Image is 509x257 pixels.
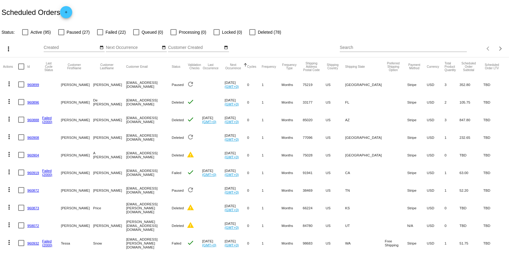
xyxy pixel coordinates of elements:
[407,111,427,128] mat-cell: Stripe
[225,208,239,212] a: (GMT+0)
[106,45,160,50] input: Next Occurrence
[445,217,460,234] mat-cell: 0
[225,63,242,70] button: Change sorting for NextOccurrenceUtc
[225,102,239,106] a: (GMT+0)
[483,111,506,128] mat-cell: TBD
[460,93,483,111] mat-cell: 105.75
[427,146,445,164] mat-cell: USD
[303,199,326,217] mat-cell: 66224
[61,76,93,93] mat-cell: [PERSON_NAME]
[93,93,126,111] mat-cell: De [PERSON_NAME]
[407,128,427,146] mat-cell: Stripe
[281,164,303,181] mat-cell: Months
[61,217,93,234] mat-cell: [PERSON_NAME]
[61,146,93,164] mat-cell: [PERSON_NAME]
[326,146,345,164] mat-cell: US
[93,181,126,199] mat-cell: [PERSON_NAME]
[27,188,39,192] a: 960872
[126,146,172,164] mat-cell: [EMAIL_ADDRESS][DOMAIN_NAME]
[427,65,439,68] button: Change sorting for CurrencyIso
[345,76,385,93] mat-cell: [GEOGRAPHIC_DATA]
[483,181,506,199] mat-cell: TBD
[2,30,15,35] span: Status:
[326,199,345,217] mat-cell: US
[407,234,427,252] mat-cell: Stripe
[345,234,385,252] mat-cell: WA
[172,206,184,210] span: Deleted
[179,29,206,36] span: Processing (0)
[225,128,247,146] mat-cell: [DATE]
[187,57,202,76] mat-header-cell: Validation Checks
[407,93,427,111] mat-cell: Stripe
[126,76,172,93] mat-cell: [EMAIL_ADDRESS][DOMAIN_NAME]
[187,133,194,141] mat-icon: refresh
[247,76,262,93] mat-cell: 0
[93,111,126,128] mat-cell: [PERSON_NAME]
[326,234,345,252] mat-cell: US
[345,199,385,217] mat-cell: KS
[326,76,345,93] mat-cell: US
[483,164,506,181] mat-cell: TBD
[126,164,172,181] mat-cell: [EMAIL_ADDRESS][DOMAIN_NAME]
[222,29,242,36] span: Locked (0)
[27,241,39,245] a: 960932
[281,128,303,146] mat-cell: Months
[126,234,172,252] mat-cell: [EMAIL_ADDRESS][PERSON_NAME][DOMAIN_NAME]
[427,234,445,252] mat-cell: USD
[345,65,365,68] button: Change sorting for ShippingState
[202,173,216,176] a: (GMT+0)
[93,199,126,217] mat-cell: Price
[427,93,445,111] mat-cell: USD
[247,217,262,234] mat-cell: 0
[225,199,247,217] mat-cell: [DATE]
[187,221,194,229] mat-icon: warning
[460,181,483,199] mat-cell: 52.20
[445,128,460,146] mat-cell: 1
[303,62,320,72] button: Change sorting for ShippingPostcode
[326,111,345,128] mat-cell: US
[262,76,281,93] mat-cell: 1
[126,181,172,199] mat-cell: [EMAIL_ADDRESS][DOMAIN_NAME]
[303,76,326,93] mat-cell: 75219
[460,111,483,128] mat-cell: 847.80
[407,217,427,234] mat-cell: N/A
[281,111,303,128] mat-cell: Months
[483,234,506,252] mat-cell: TBD
[61,199,93,217] mat-cell: [PERSON_NAME]
[42,62,56,72] button: Change sorting for LastProcessingCycleId
[225,243,239,247] a: (GMT+0)
[106,29,126,36] span: Failed (22)
[427,199,445,217] mat-cell: USD
[202,63,219,70] button: Change sorting for LastOccurrenceUtc
[42,173,52,176] a: (2000)
[445,111,460,128] mat-cell: 3
[225,155,239,159] a: (GMT+0)
[262,164,281,181] mat-cell: 1
[225,137,239,141] a: (GMT+0)
[172,118,184,122] span: Deleted
[262,93,281,111] mat-cell: 1
[93,128,126,146] mat-cell: [PERSON_NAME]
[460,128,483,146] mat-cell: 232.65
[303,128,326,146] mat-cell: 77096
[407,63,421,70] button: Change sorting for PaymentMethod.Type
[162,45,166,50] mat-icon: date_range
[142,29,163,36] span: Queued (0)
[483,128,506,146] mat-cell: TBD
[44,45,98,50] input: Created
[27,224,39,228] a: 958072
[281,146,303,164] mat-cell: Months
[5,115,13,123] mat-icon: more_vert
[225,146,247,164] mat-cell: [DATE]
[385,234,407,252] mat-cell: Free Shipping
[126,65,148,68] button: Change sorting for CustomerEmail
[262,199,281,217] mat-cell: 1
[93,63,121,70] button: Change sorting for CustomerLastName
[225,234,247,252] mat-cell: [DATE]
[168,45,223,50] input: Customer Created
[483,146,506,164] mat-cell: TBD
[187,169,194,176] mat-icon: check
[27,65,30,68] button: Change sorting for Id
[61,111,93,128] mat-cell: [PERSON_NAME]
[126,199,172,217] mat-cell: [EMAIL_ADDRESS][PERSON_NAME][DOMAIN_NAME]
